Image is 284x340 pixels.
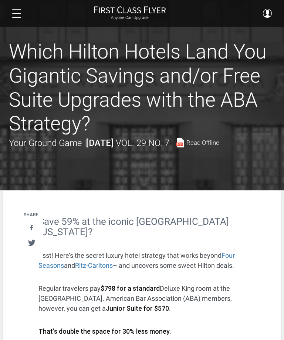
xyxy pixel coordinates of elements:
h1: Which Hilton Hotels Land You Gigantic Savings and/or Free Suite Upgrades with the ABA Strategy? [9,40,275,136]
span: Vol. 29 No. 7 [116,138,169,148]
div: Your Ground Game | [9,136,219,150]
strong: That’s double the space for 30% less money. [38,327,171,335]
p: Psst! Here’s the secret luxury hotel strategy that works beyond and – and uncovers some sweet Hil... [38,250,246,270]
strong: $798 for a standard [101,284,160,292]
strong: [DATE] [86,138,114,148]
a: Share [24,221,39,235]
h2: Save 59% at the iconic [GEOGRAPHIC_DATA] [US_STATE]? [38,216,246,237]
strong: Junior Suite for $570 [106,304,169,312]
p: Regular travelers pay Deluxe King room at the [GEOGRAPHIC_DATA]. American Bar Association (ABA) m... [38,283,246,313]
a: Read Offline [175,138,219,147]
a: First Class FlyerAnyone Can Upgrade [94,6,166,21]
a: Tweet [24,236,39,250]
span: Read Offline [186,140,219,146]
img: pdf-file.svg [175,138,185,147]
a: Ritz-Carltons [75,261,113,269]
a: Four Seasons [38,251,235,269]
h4: Share: [24,213,40,217]
img: First Class Flyer [94,6,166,14]
small: Anyone Can Upgrade [94,15,166,20]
